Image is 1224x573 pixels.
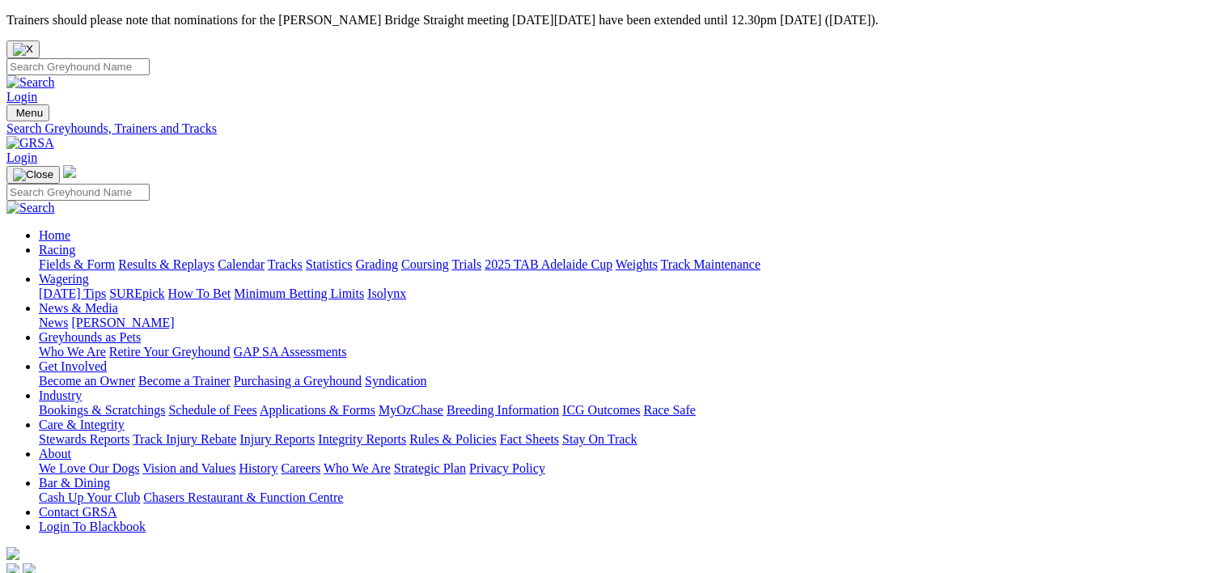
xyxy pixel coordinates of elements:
[142,461,235,475] a: Vision and Values
[168,403,256,417] a: Schedule of Fees
[6,13,1218,28] p: Trainers should please note that nominations for the [PERSON_NAME] Bridge Straight meeting [DATE]...
[306,257,353,271] a: Statistics
[39,345,106,359] a: Who We Are
[39,520,146,533] a: Login To Blackbook
[562,403,640,417] a: ICG Outcomes
[39,345,1218,359] div: Greyhounds as Pets
[39,316,1218,330] div: News & Media
[39,388,82,402] a: Industry
[63,165,76,178] img: logo-grsa-white.png
[39,272,89,286] a: Wagering
[39,330,141,344] a: Greyhounds as Pets
[39,257,115,271] a: Fields & Form
[239,461,277,475] a: History
[218,257,265,271] a: Calendar
[260,403,375,417] a: Applications & Forms
[500,432,559,446] a: Fact Sheets
[6,121,1218,136] a: Search Greyhounds, Trainers and Tracks
[39,257,1218,272] div: Racing
[643,403,695,417] a: Race Safe
[6,40,40,58] button: Close
[39,432,1218,447] div: Care & Integrity
[401,257,449,271] a: Coursing
[138,374,231,388] a: Become a Trainer
[661,257,760,271] a: Track Maintenance
[39,374,135,388] a: Become an Owner
[39,476,110,490] a: Bar & Dining
[318,432,406,446] a: Integrity Reports
[39,286,106,300] a: [DATE] Tips
[39,374,1218,388] div: Get Involved
[324,461,391,475] a: Who We Are
[39,301,118,315] a: News & Media
[39,461,139,475] a: We Love Our Dogs
[6,166,60,184] button: Toggle navigation
[109,345,231,359] a: Retire Your Greyhound
[109,286,164,300] a: SUREpick
[6,184,150,201] input: Search
[379,403,443,417] a: MyOzChase
[451,257,481,271] a: Trials
[234,374,362,388] a: Purchasing a Greyhound
[143,490,343,504] a: Chasers Restaurant & Function Centre
[39,316,68,329] a: News
[39,505,116,519] a: Contact GRSA
[234,286,364,300] a: Minimum Betting Limits
[6,151,37,164] a: Login
[485,257,612,271] a: 2025 TAB Adelaide Cup
[13,43,33,56] img: X
[469,461,545,475] a: Privacy Policy
[39,490,1218,505] div: Bar & Dining
[39,490,140,504] a: Cash Up Your Club
[13,168,53,181] img: Close
[39,418,125,431] a: Care & Integrity
[365,374,426,388] a: Syndication
[71,316,174,329] a: [PERSON_NAME]
[39,403,165,417] a: Bookings & Scratchings
[616,257,658,271] a: Weights
[234,345,347,359] a: GAP SA Assessments
[39,432,129,446] a: Stewards Reports
[39,286,1218,301] div: Wagering
[6,90,37,104] a: Login
[39,228,70,242] a: Home
[447,403,559,417] a: Breeding Information
[6,75,55,90] img: Search
[6,136,54,151] img: GRSA
[239,432,315,446] a: Injury Reports
[39,461,1218,476] div: About
[268,257,303,271] a: Tracks
[356,257,398,271] a: Grading
[394,461,466,475] a: Strategic Plan
[39,447,71,461] a: About
[6,201,55,215] img: Search
[6,547,19,560] img: logo-grsa-white.png
[281,461,320,475] a: Careers
[562,432,637,446] a: Stay On Track
[168,286,231,300] a: How To Bet
[133,432,236,446] a: Track Injury Rebate
[16,107,43,119] span: Menu
[39,359,107,373] a: Get Involved
[6,58,150,75] input: Search
[39,403,1218,418] div: Industry
[409,432,497,446] a: Rules & Policies
[118,257,214,271] a: Results & Replays
[6,104,49,121] button: Toggle navigation
[39,243,75,257] a: Racing
[367,286,406,300] a: Isolynx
